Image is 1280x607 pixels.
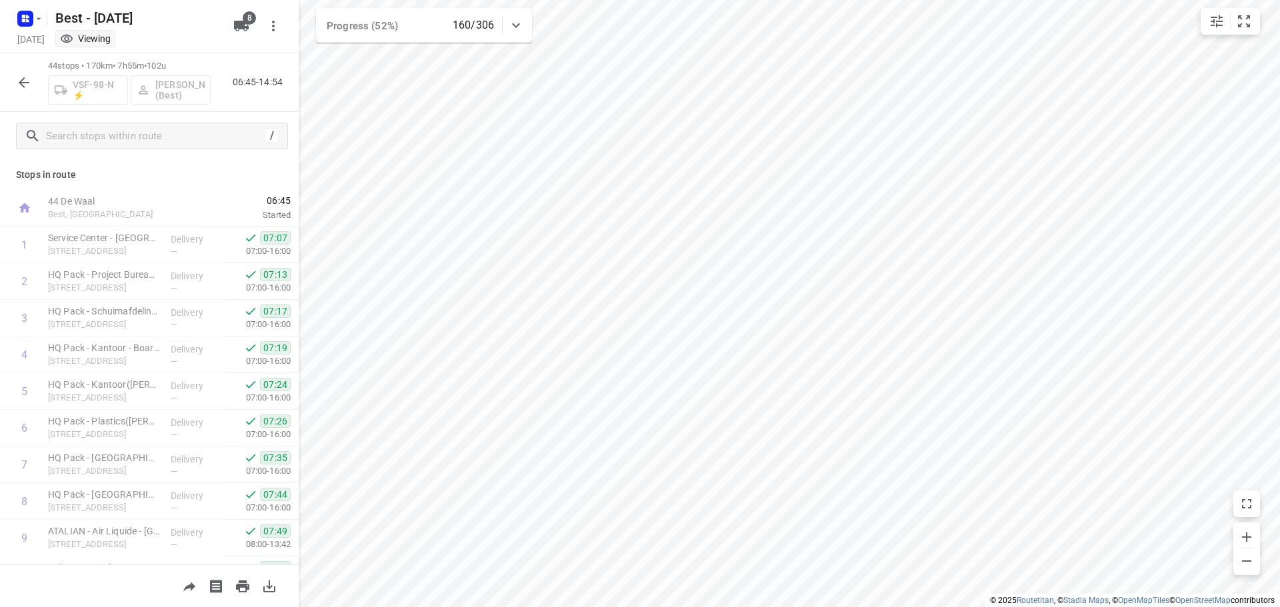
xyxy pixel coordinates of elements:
div: Progress (52%)160/306 [316,8,532,43]
p: 44 De Waal [48,195,187,208]
p: 07:00-16:00 [225,354,291,368]
div: 7 [21,458,27,471]
svg: Done [244,341,257,354]
span: — [171,320,177,330]
span: — [171,503,177,513]
svg: Done [244,414,257,428]
div: 1 [21,239,27,251]
span: • [144,61,147,71]
p: [STREET_ADDRESS] [48,245,160,258]
a: Routetitan [1017,596,1054,605]
svg: Done [244,378,257,391]
div: / [265,129,279,143]
p: Politie District Eindhoven - Locatie DRE(Anouk de Graaf) [48,561,160,574]
span: 07:19 [260,341,291,354]
div: You are currently in view mode. To make any changes, go to edit project. [60,32,111,45]
p: Delivery [171,489,220,502]
p: Delivery [171,269,220,283]
p: Best, [GEOGRAPHIC_DATA] [48,208,187,221]
p: 07:00-16:00 [225,245,291,258]
p: 07:00-16:00 [225,428,291,441]
p: [STREET_ADDRESS] [48,281,160,295]
div: 8 [21,495,27,508]
p: 07:00-16:00 [225,391,291,404]
p: HQ Pack - Plastics(Bob Cremers) [48,414,160,428]
span: — [171,540,177,550]
p: 07:00-16:00 [225,464,291,478]
p: Service Center - Eindhoven(Bob Cremers) [48,231,160,245]
div: 3 [21,312,27,324]
a: Stadia Maps [1063,596,1109,605]
p: [STREET_ADDRESS] [48,318,160,331]
span: Download route [256,579,283,592]
span: 07:58 [260,561,291,574]
p: Delivery [171,342,220,356]
p: Hurksestraat 15, Eindhoven [48,464,160,478]
span: — [171,430,177,440]
button: Fit zoom [1231,8,1257,35]
div: 5 [21,385,27,398]
p: HQ Pack - Eindhoven (Bob Cremers) [48,488,160,501]
p: Delivery [171,562,220,576]
div: 4 [21,348,27,361]
svg: Done [244,451,257,464]
svg: Done [244,488,257,501]
p: 07:00-16:00 [225,318,291,331]
p: 07:00-16:00 [225,281,291,295]
p: [STREET_ADDRESS] [48,538,160,551]
p: [STREET_ADDRESS] [48,354,160,368]
span: — [171,356,177,366]
p: [STREET_ADDRESS] [48,428,160,441]
p: 160/306 [453,17,494,33]
input: Search stops within route [46,126,265,147]
p: HQ Pack - Project Bureau([PERSON_NAME]) [48,268,160,281]
svg: Done [244,268,257,281]
p: HQ Pack - Kantoor(Bob Cremers) [48,378,160,391]
span: 07:49 [260,524,291,538]
svg: Done [244,561,257,574]
p: [STREET_ADDRESS] [48,391,160,404]
span: Print route [229,579,256,592]
p: Delivery [171,233,220,246]
p: 08:00-13:42 [225,538,291,551]
svg: Done [244,524,257,538]
a: OpenMapTiles [1118,596,1169,605]
span: — [171,283,177,293]
div: 2 [21,275,27,288]
p: 07:00-16:00 [225,501,291,514]
p: Delivery [171,452,220,466]
p: Started [203,209,291,222]
li: © 2025 , © , © © contributors [990,596,1275,605]
button: 8 [228,13,255,39]
span: 07:44 [260,488,291,501]
p: Delivery [171,306,220,319]
p: ATALIAN - Air Liquide - Eindhoven(Ivo Wels en Jeroen de Ree) [48,524,160,538]
p: HQ Pack - Kantoor - Board & HQ Academy([PERSON_NAME]) [48,341,160,354]
span: 07:26 [260,414,291,428]
span: 07:13 [260,268,291,281]
div: 9 [21,532,27,544]
span: 06:45 [203,194,291,207]
span: — [171,393,177,403]
span: 07:24 [260,378,291,391]
p: Stops in route [16,168,283,182]
div: small contained button group [1201,8,1260,35]
svg: Done [244,304,257,318]
p: HQ Pack - Eindhoven (Bob Cremers) [48,451,160,464]
p: Delivery [171,416,220,429]
p: Delivery [171,526,220,539]
span: 102u [147,61,166,71]
span: — [171,247,177,257]
p: 44 stops • 170km • 7h55m [48,60,211,73]
span: Share route [176,579,203,592]
p: 06:45-14:54 [233,75,288,89]
span: 07:35 [260,451,291,464]
p: HQ Pack - Schuimafdeling([PERSON_NAME]) [48,304,160,318]
span: Progress (52%) [327,20,398,32]
a: OpenStreetMap [1175,596,1231,605]
button: Map settings [1203,8,1230,35]
span: 07:07 [260,231,291,245]
p: Delivery [171,379,220,392]
span: — [171,466,177,476]
p: Hurksestraat 28, Eindhoven [48,501,160,514]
